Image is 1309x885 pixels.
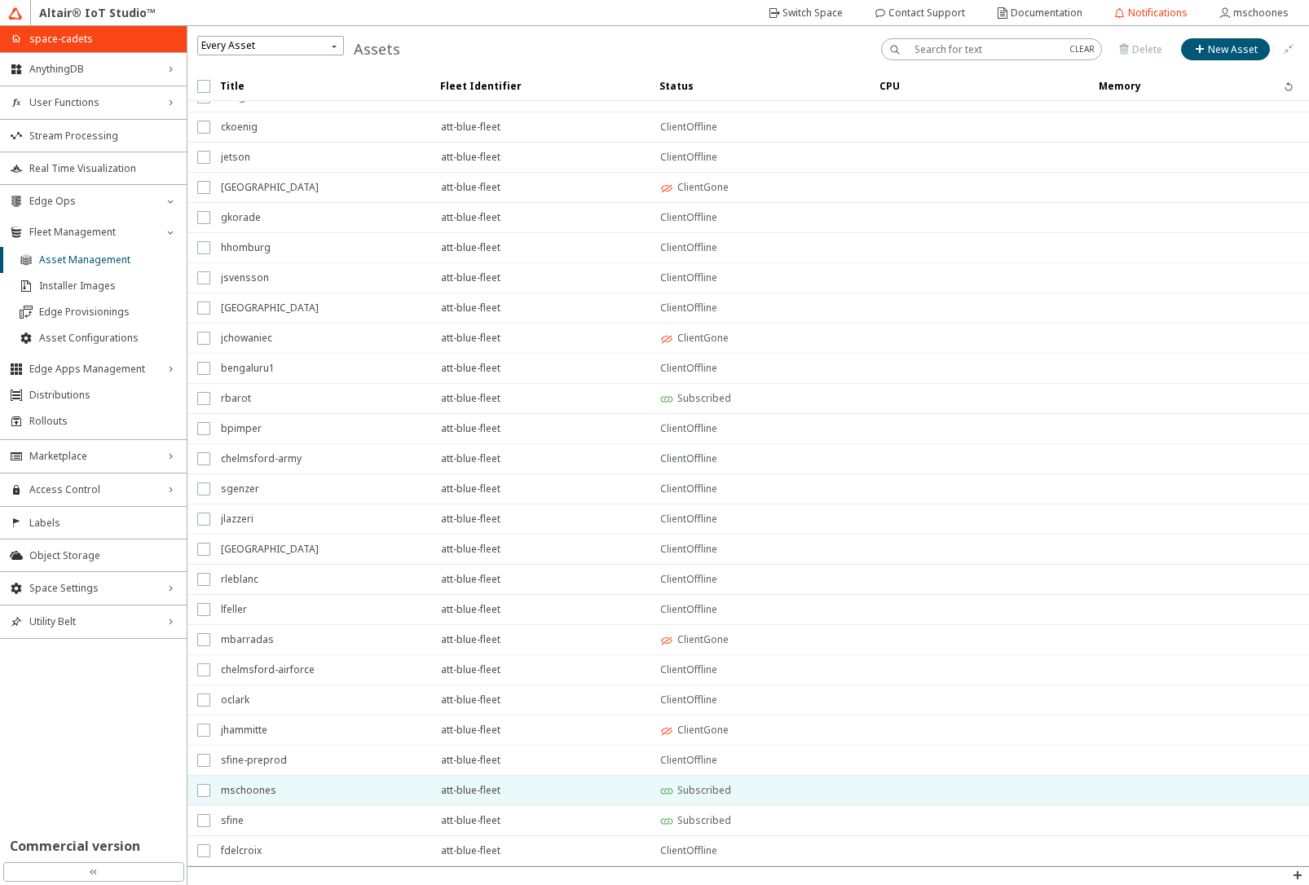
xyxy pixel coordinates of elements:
span: Installer Images [39,280,177,293]
unity-typography: ClientOffline [660,474,717,504]
div: Every Asset [201,36,255,55]
span: Object Storage [29,549,177,562]
unity-typography: ClientOffline [660,354,717,383]
span: Fleet Management [29,226,157,239]
span: Distributions [29,389,177,402]
span: Asset Management [39,253,177,266]
span: Stream Processing [29,130,177,143]
unity-typography: ClientOffline [660,565,717,594]
unity-typography: ClientOffline [660,535,717,564]
span: Edge Apps Management [29,363,157,376]
span: Asset Configurations [39,332,177,345]
unity-typography: ClientOffline [660,293,717,323]
unity-typography: ClientOffline [660,444,717,473]
unity-typography: ClientOffline [660,595,717,624]
p: space-cadets [29,32,93,46]
unity-typography: ClientOffline [660,112,717,142]
span: Labels [29,517,177,530]
span: Edge Provisionings [39,306,177,319]
unity-typography: ClientOffline [660,263,717,293]
unity-typography: ClientOffline [660,203,717,232]
span: AnythingDB [29,63,157,76]
unity-typography: ClientGone [677,173,729,202]
unity-typography: ClientGone [677,715,729,745]
unity-typography: ClientOffline [660,414,717,443]
span: Edge Ops [29,195,157,208]
unity-typography: Subscribed [677,776,731,805]
span: Space Settings [29,582,157,595]
span: Marketplace [29,450,157,463]
span: Real Time Visualization [29,162,177,175]
unity-typography: ClientOffline [660,143,717,172]
unity-typography: ClientGone [677,324,729,353]
unity-typography: ClientOffline [660,685,717,715]
unity-typography: ClientOffline [660,504,717,534]
unity-typography: Subscribed [677,806,731,835]
unity-typography: ClientOffline [660,746,717,775]
span: Utility Belt [29,615,157,628]
unity-typography: ClientOffline [660,233,717,262]
span: Rollouts [29,415,177,428]
unity-typography: ClientOffline [660,655,717,685]
span: User Functions [29,96,157,109]
unity-typography: ClientGone [677,625,729,654]
unity-typography: Subscribed [677,384,731,413]
span: Access Control [29,483,157,496]
unity-typography: ClientOffline [660,836,717,865]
